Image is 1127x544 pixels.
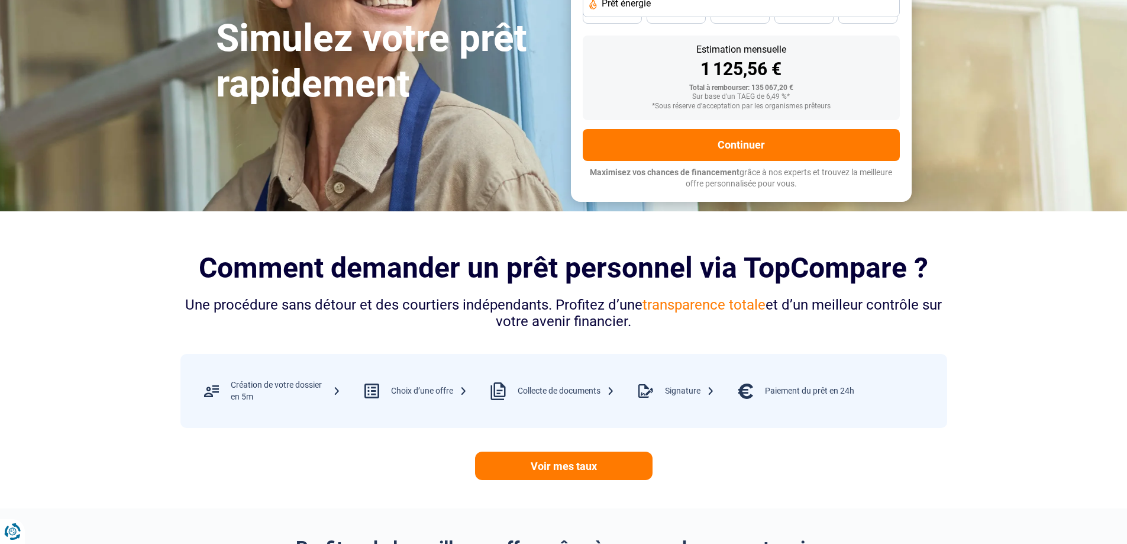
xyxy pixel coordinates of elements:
[583,167,900,190] p: grâce à nos experts et trouvez la meilleure offre personnalisée pour vous.
[391,385,467,397] div: Choix d’une offre
[583,129,900,161] button: Continuer
[216,16,557,107] h1: Simulez votre prêt rapidement
[592,93,890,101] div: Sur base d'un TAEG de 6,49 %*
[665,385,715,397] div: Signature
[727,11,753,18] span: 36 mois
[592,102,890,111] div: *Sous réserve d'acceptation par les organismes prêteurs
[231,379,341,403] div: Création de votre dossier en 5m
[765,385,854,397] div: Paiement du prêt en 24h
[518,385,615,397] div: Collecte de documents
[180,297,947,331] div: Une procédure sans détour et des courtiers indépendants. Profitez d’une et d’un meilleur contrôle...
[180,252,947,284] h2: Comment demander un prêt personnel via TopCompare ?
[642,297,766,313] span: transparence totale
[599,11,625,18] span: 48 mois
[855,11,881,18] span: 24 mois
[475,452,653,480] a: Voir mes taux
[592,84,890,92] div: Total à rembourser: 135 067,20 €
[791,11,817,18] span: 30 mois
[592,45,890,54] div: Estimation mensuelle
[663,11,689,18] span: 42 mois
[592,60,890,78] div: 1 125,56 €
[590,168,740,177] span: Maximisez vos chances de financement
